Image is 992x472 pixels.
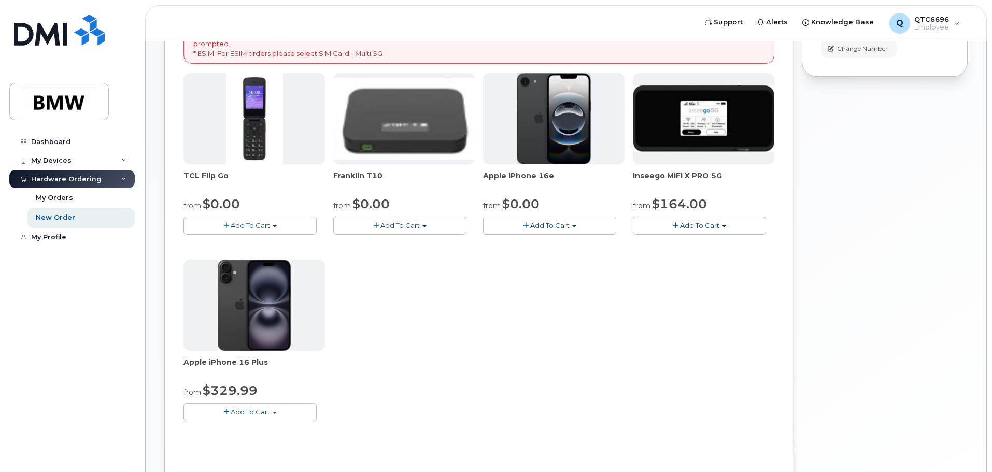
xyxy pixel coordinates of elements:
span: Knowledge Base [811,17,874,27]
img: iphone16e.png [517,73,591,164]
small: from [483,201,501,210]
span: Add To Cart [231,221,270,230]
span: Employee [914,23,949,32]
button: Add To Cart [633,217,766,235]
button: Add To Cart [183,217,317,235]
span: $164.00 [652,196,707,211]
span: Add To Cart [530,221,570,230]
span: Alerts [766,17,788,27]
button: Add To Cart [333,217,466,235]
span: $0.00 [352,196,390,211]
div: Apple iPhone 16 Plus [183,357,325,378]
span: $329.99 [203,383,258,398]
button: Change Number [821,39,897,58]
button: Add To Cart [483,217,616,235]
a: Support [698,12,750,33]
a: Knowledge Base [795,12,881,33]
div: Apple iPhone 16e [483,170,625,191]
div: Franklin T10 [333,170,475,191]
button: Add To Cart [183,403,317,421]
img: cut_small_inseego_5G.jpg [633,85,774,152]
span: Add To Cart [231,408,270,416]
img: t10.jpg [333,78,475,160]
span: QTC6696 [914,15,949,23]
small: from [183,201,201,210]
div: Inseego MiFi X PRO 5G [633,170,774,191]
img: TCL_FLIP_MODE.jpg [226,73,283,164]
span: $0.00 [203,196,240,211]
small: from [633,201,650,210]
small: from [183,388,201,397]
div: TCL Flip Go [183,170,325,191]
span: Add To Cart [380,221,420,230]
a: Alerts [750,12,795,33]
img: iphone_16_plus.png [218,260,291,351]
span: Add To Cart [680,221,719,230]
span: $0.00 [502,196,540,211]
small: from [333,201,351,210]
div: QTC6696 [882,13,967,34]
span: Support [714,17,743,27]
iframe: Messenger Launcher [947,427,984,464]
span: Q [896,17,903,30]
span: Change Number [837,44,888,53]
